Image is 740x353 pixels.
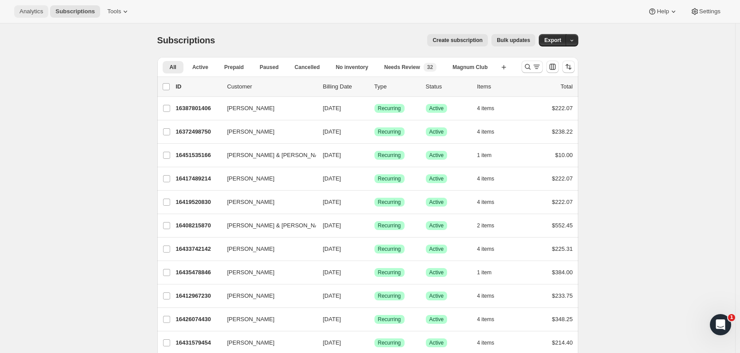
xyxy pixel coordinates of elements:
span: [PERSON_NAME] [227,245,275,253]
p: Total [561,82,573,91]
span: Active [429,152,444,159]
button: 1 item [477,149,502,161]
span: Active [429,246,444,253]
span: [PERSON_NAME] [227,268,275,277]
span: 4 items [477,128,495,135]
div: 16417489214[PERSON_NAME][DATE]SuccessRecurringSuccessActive4 items$222.07 [176,173,573,185]
span: Magnum Club [452,64,487,71]
span: Active [429,128,444,135]
span: [DATE] [323,339,341,346]
span: [PERSON_NAME] [227,174,275,183]
p: 16419520830 [176,198,220,207]
span: [PERSON_NAME] & [PERSON_NAME] [227,221,329,230]
span: Subscriptions [55,8,95,15]
span: 4 items [477,246,495,253]
span: Analytics [19,8,43,15]
span: Create subscription [432,37,483,44]
p: 16408215870 [176,221,220,230]
button: 4 items [477,126,504,138]
div: 16412967230[PERSON_NAME][DATE]SuccessRecurringSuccessActive4 items$233.75 [176,290,573,302]
p: 16451535166 [176,151,220,160]
button: 4 items [477,290,504,302]
span: $222.07 [552,105,573,111]
span: 4 items [477,339,495,346]
span: [DATE] [323,292,341,299]
span: Tools [107,8,121,15]
p: 16412967230 [176,292,220,300]
button: 2 items [477,219,504,232]
button: [PERSON_NAME] [222,101,311,115]
div: 16387801406[PERSON_NAME][DATE]SuccessRecurringSuccessActive4 items$222.07 [176,102,573,115]
div: Type [374,82,419,91]
span: 4 items [477,105,495,112]
span: Active [429,105,444,112]
div: 16435478846[PERSON_NAME][DATE]SuccessRecurringSuccessActive1 item$384.00 [176,266,573,279]
span: Needs Review [384,64,420,71]
button: [PERSON_NAME] [222,242,311,256]
p: 16435478846 [176,268,220,277]
span: 4 items [477,175,495,182]
span: [PERSON_NAME] & [PERSON_NAME] [227,151,329,160]
span: [DATE] [323,269,341,276]
span: $233.75 [552,292,573,299]
span: Active [429,316,444,323]
span: [DATE] [323,128,341,135]
span: $225.31 [552,246,573,252]
button: [PERSON_NAME] & [PERSON_NAME] [222,148,311,162]
span: Bulk updates [497,37,530,44]
button: Settings [685,5,726,18]
span: Recurring [378,175,401,182]
button: [PERSON_NAME] [222,172,311,186]
span: Active [429,269,444,276]
span: Active [429,199,444,206]
span: 4 items [477,292,495,299]
span: 4 items [477,199,495,206]
span: Active [429,222,444,229]
span: Recurring [378,152,401,159]
button: 4 items [477,102,504,115]
button: [PERSON_NAME] & [PERSON_NAME] [222,219,311,233]
button: 4 items [477,337,504,349]
button: Create subscription [427,34,488,46]
p: 16431579454 [176,338,220,347]
span: [DATE] [323,175,341,182]
span: $384.00 [552,269,573,276]
span: All [170,64,176,71]
span: Active [192,64,208,71]
span: $222.07 [552,199,573,205]
span: Recurring [378,246,401,253]
div: Items [477,82,522,91]
span: Settings [699,8,721,15]
span: [DATE] [323,316,341,322]
button: 4 items [477,196,504,208]
span: [PERSON_NAME] [227,338,275,347]
button: [PERSON_NAME] [222,289,311,303]
span: Recurring [378,105,401,112]
div: 16419520830[PERSON_NAME][DATE]SuccessRecurringSuccessActive4 items$222.07 [176,196,573,208]
button: Customize table column order and visibility [546,61,559,73]
span: $214.40 [552,339,573,346]
span: Recurring [378,199,401,206]
span: [PERSON_NAME] [227,127,275,136]
span: [DATE] [323,199,341,205]
span: Active [429,292,444,299]
p: 16417489214 [176,174,220,183]
button: [PERSON_NAME] [222,195,311,209]
button: Export [539,34,566,46]
p: 16433742142 [176,245,220,253]
span: Recurring [378,128,401,135]
p: Billing Date [323,82,367,91]
button: 4 items [477,173,504,185]
div: 16431579454[PERSON_NAME][DATE]SuccessRecurringSuccessActive4 items$214.40 [176,337,573,349]
span: $238.22 [552,128,573,135]
iframe: Intercom live chat [710,314,731,335]
span: Prepaid [224,64,244,71]
span: Recurring [378,316,401,323]
span: 1 item [477,269,492,276]
span: [DATE] [323,105,341,111]
span: [PERSON_NAME] [227,198,275,207]
button: [PERSON_NAME] [222,125,311,139]
span: [PERSON_NAME] [227,315,275,324]
span: Active [429,339,444,346]
button: Analytics [14,5,48,18]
